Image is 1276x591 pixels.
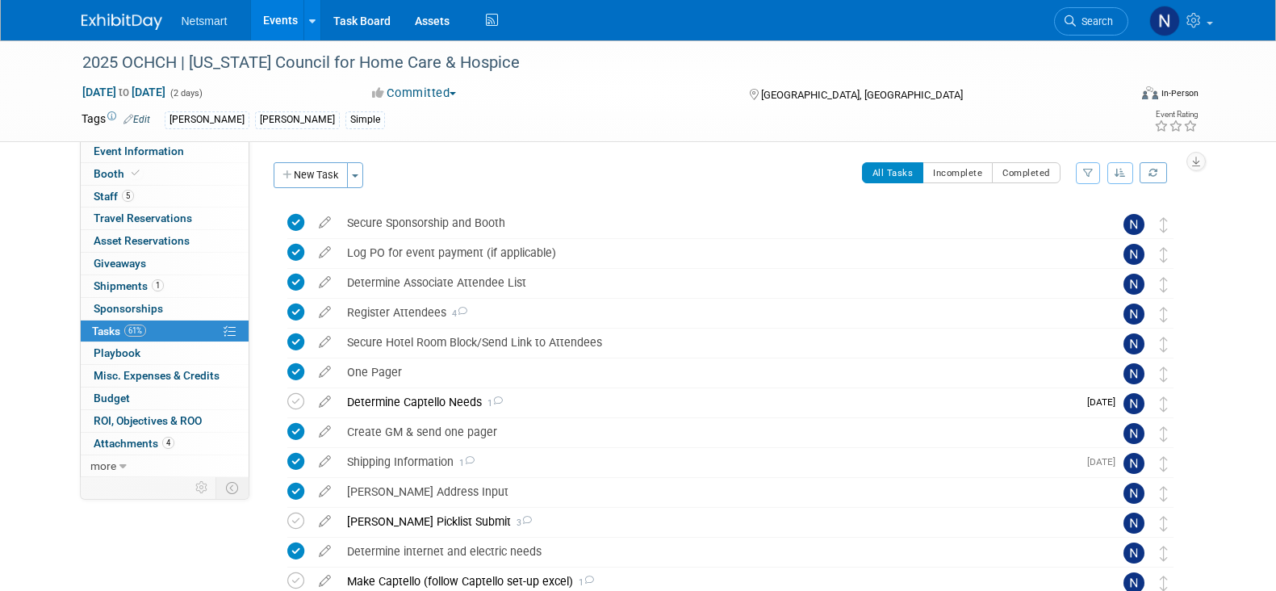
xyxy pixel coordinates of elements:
[1087,456,1123,467] span: [DATE]
[339,209,1091,237] div: Secure Sponsorship and Booth
[1160,337,1168,352] i: Move task
[511,518,532,528] span: 3
[339,478,1091,505] div: [PERSON_NAME] Address Input
[573,577,594,588] span: 1
[162,437,174,449] span: 4
[77,48,1104,78] div: 2025 OCHCH | [US_STATE] Council for Home Care & Hospice
[1123,304,1144,325] img: Nina Finn
[94,414,202,427] span: ROI, Objectives & ROO
[1123,214,1144,235] img: Nina Finn
[339,388,1077,416] div: Determine Captello Needs
[94,145,184,157] span: Event Information
[123,114,150,125] a: Edit
[81,163,249,185] a: Booth
[446,308,467,319] span: 4
[1123,453,1144,474] img: Nina Finn
[1154,111,1198,119] div: Event Rating
[311,455,339,469] a: edit
[311,365,339,379] a: edit
[311,484,339,499] a: edit
[82,85,166,99] span: [DATE] [DATE]
[1142,86,1158,99] img: Format-Inperson.png
[122,190,134,202] span: 5
[116,86,132,98] span: to
[1123,513,1144,534] img: Nina Finn
[94,437,174,450] span: Attachments
[81,433,249,455] a: Attachments4
[81,410,249,432] a: ROI, Objectives & ROO
[81,140,249,162] a: Event Information
[311,395,339,409] a: edit
[94,279,164,292] span: Shipments
[94,190,134,203] span: Staff
[311,425,339,439] a: edit
[81,207,249,229] a: Travel Reservations
[311,216,339,230] a: edit
[92,325,146,337] span: Tasks
[1160,247,1168,262] i: Move task
[311,305,339,320] a: edit
[311,514,339,529] a: edit
[1160,546,1168,561] i: Move task
[1160,307,1168,322] i: Move task
[1123,363,1144,384] img: Nina Finn
[339,299,1091,326] div: Register Attendees
[82,14,162,30] img: ExhibitDay
[94,234,190,247] span: Asset Reservations
[922,162,993,183] button: Incomplete
[165,111,249,128] div: [PERSON_NAME]
[311,544,339,559] a: edit
[339,239,1091,266] div: Log PO for event payment (if applicable)
[1076,15,1113,27] span: Search
[339,448,1077,476] div: Shipping Information
[1160,396,1168,412] i: Move task
[94,392,130,404] span: Budget
[81,321,249,342] a: Tasks61%
[992,162,1061,183] button: Completed
[82,111,150,129] td: Tags
[1140,162,1167,183] a: Refresh
[124,325,146,337] span: 61%
[81,275,249,297] a: Shipments1
[152,279,164,291] span: 1
[339,269,1091,296] div: Determine Associate Attendee List
[1123,244,1144,265] img: Nina Finn
[81,186,249,207] a: Staff5
[1054,7,1128,36] a: Search
[169,88,203,98] span: (2 days)
[1123,274,1144,295] img: Nina Finn
[339,538,1091,565] div: Determine internet and electric needs
[339,418,1091,446] div: Create GM & send one pager
[1123,423,1144,444] img: Nina Finn
[1161,87,1199,99] div: In-Person
[1160,217,1168,233] i: Move task
[94,167,143,180] span: Booth
[339,329,1091,356] div: Secure Hotel Room Block/Send Link to Attendees
[81,253,249,275] a: Giveaways
[1160,456,1168,472] i: Move task
[1160,516,1168,531] i: Move task
[761,89,963,101] span: [GEOGRAPHIC_DATA], [GEOGRAPHIC_DATA]
[345,111,385,128] div: Simple
[1087,396,1123,408] span: [DATE]
[132,169,140,178] i: Booth reservation complete
[1160,576,1168,591] i: Move task
[215,477,249,498] td: Toggle Event Tabs
[311,574,339,589] a: edit
[81,455,249,477] a: more
[1149,6,1180,36] img: Nina Finn
[1160,277,1168,292] i: Move task
[81,342,249,364] a: Playbook
[94,257,146,270] span: Giveaways
[81,298,249,320] a: Sponsorships
[339,358,1091,386] div: One Pager
[1160,367,1168,382] i: Move task
[1123,483,1144,504] img: Nina Finn
[81,365,249,387] a: Misc. Expenses & Credits
[1160,486,1168,501] i: Move task
[311,275,339,290] a: edit
[94,212,192,224] span: Travel Reservations
[862,162,924,183] button: All Tasks
[81,230,249,252] a: Asset Reservations
[274,162,348,188] button: New Task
